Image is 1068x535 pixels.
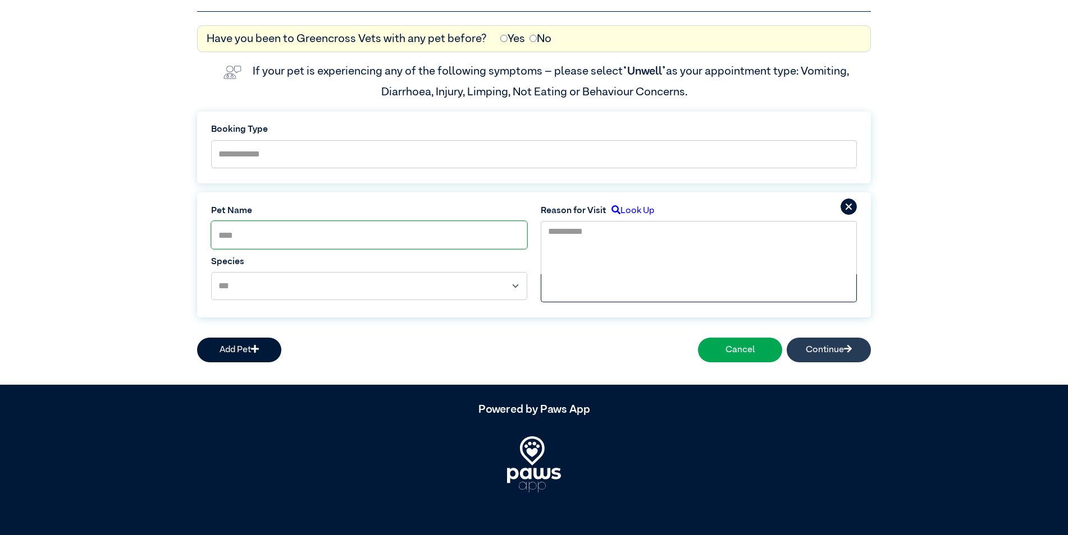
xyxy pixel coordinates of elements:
label: If your pet is experiencing any of the following symptoms – please select as your appointment typ... [253,66,851,97]
button: Add Pet [197,338,281,362]
span: “Unwell” [623,66,666,77]
label: Reason for Visit [541,204,606,218]
label: Look Up [606,204,654,218]
label: Pet Name [211,204,527,218]
h5: Powered by Paws App [197,403,871,416]
img: vet [219,61,246,84]
label: Booking Type [211,123,857,136]
label: No [530,30,551,47]
button: Continue [787,338,871,362]
input: Yes [500,35,508,42]
button: Cancel [698,338,782,362]
label: Species [211,255,527,269]
input: No [530,35,537,42]
img: PawsApp [507,436,561,492]
label: Have you been to Greencross Vets with any pet before? [207,30,487,47]
label: Yes [500,30,525,47]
